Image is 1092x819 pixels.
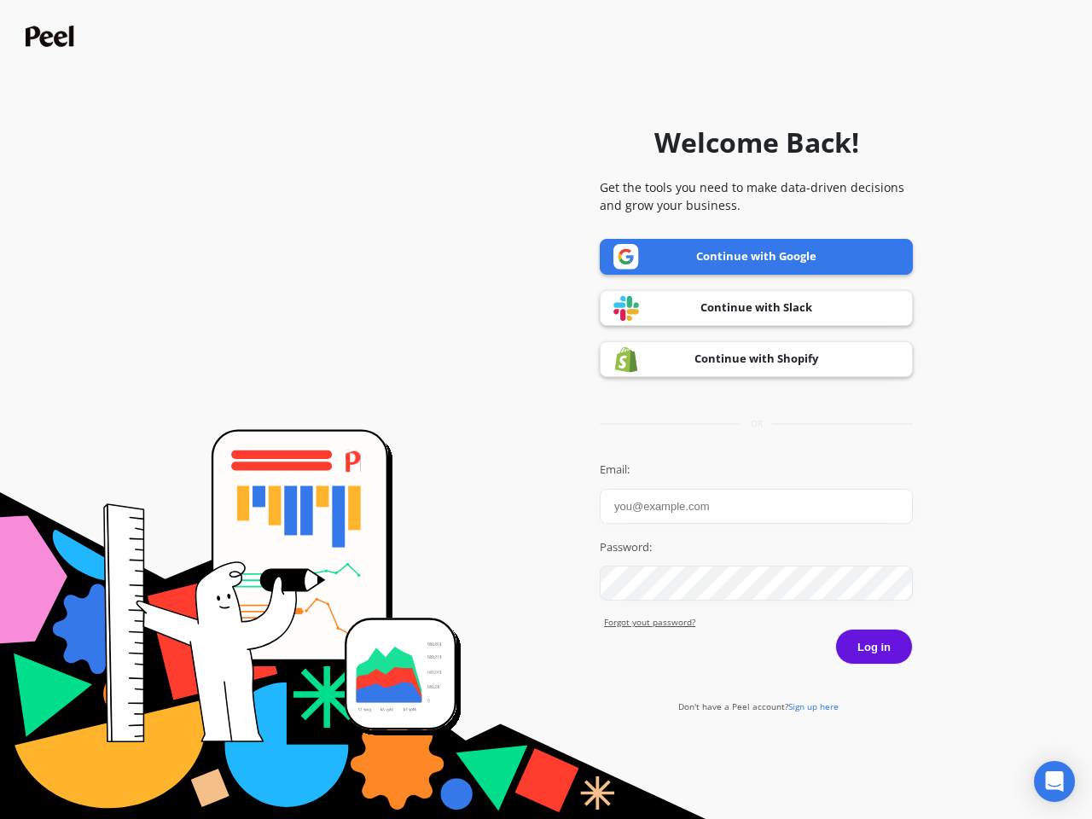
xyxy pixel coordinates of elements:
[600,239,913,275] a: Continue with Google
[604,616,913,629] a: Forgot yout password?
[600,539,913,556] label: Password:
[1034,761,1075,802] div: Open Intercom Messenger
[600,489,913,524] input: you@example.com
[835,629,913,665] button: Log in
[788,700,839,712] span: Sign up here
[600,290,913,326] a: Continue with Slack
[613,295,639,322] img: Slack logo
[600,341,913,377] a: Continue with Shopify
[600,178,913,214] p: Get the tools you need to make data-driven decisions and grow your business.
[613,244,639,270] img: Google logo
[654,122,859,163] h1: Welcome Back!
[600,462,913,479] label: Email:
[600,417,913,430] div: or
[26,26,78,47] img: Peel
[678,700,839,712] a: Don't have a Peel account?Sign up here
[613,346,639,373] img: Shopify logo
